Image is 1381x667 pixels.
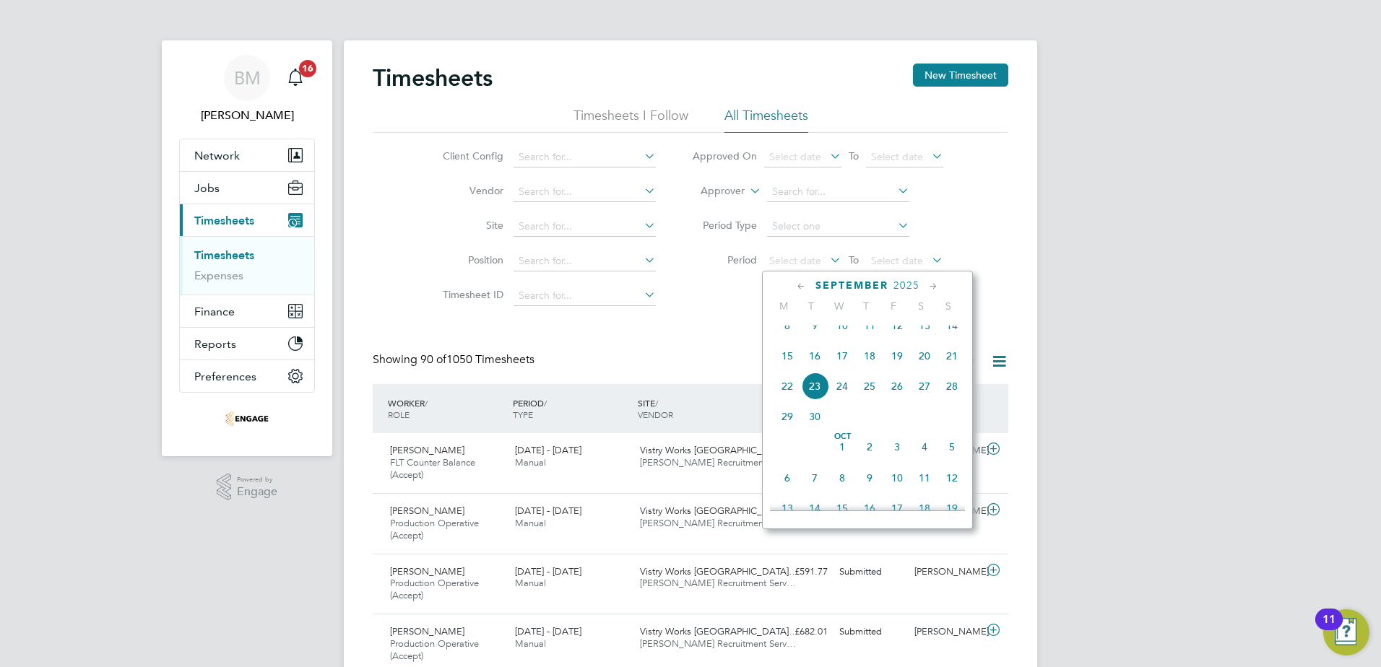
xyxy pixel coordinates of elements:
label: Timesheet ID [438,288,503,301]
span: 16 [856,494,883,522]
span: S [935,300,962,313]
span: 2 [856,433,883,461]
span: Finance [194,305,235,318]
span: [PERSON_NAME] [390,444,464,456]
span: 18 [856,342,883,370]
label: Client Config [438,149,503,162]
span: 13 [911,312,938,339]
span: 2025 [893,279,919,292]
button: Network [180,139,314,171]
span: 9 [801,312,828,339]
span: 14 [801,494,828,522]
div: Submitted [834,560,909,584]
span: To [844,250,863,269]
span: 13 [774,494,801,522]
span: Manual [515,577,546,589]
span: [PERSON_NAME] [390,625,464,637]
button: New Timesheet [913,64,1008,87]
input: Select one [767,217,909,237]
span: 1050 Timesheets [420,352,534,367]
span: Vistry Works [GEOGRAPHIC_DATA]… [640,625,798,637]
span: Select date [769,254,821,267]
a: Expenses [194,269,243,282]
span: September [815,279,888,292]
span: Powered by [237,474,277,486]
span: [DATE] - [DATE] [515,505,581,517]
li: Timesheets I Follow [573,107,688,133]
div: 11 [1322,619,1335,638]
span: 8 [828,464,856,492]
span: Production Operative (Accept) [390,517,479,541]
input: Search for... [514,217,656,237]
span: Reports [194,337,236,351]
span: 18 [911,494,938,522]
label: Period Type [692,219,757,232]
span: 17 [883,494,911,522]
div: £431.29 [758,500,834,523]
span: 8 [774,312,801,339]
div: Showing [373,352,537,367]
span: Oct [828,433,856,440]
span: F [880,300,907,313]
span: [PERSON_NAME] Recruitment Serv… [640,637,796,650]
span: 6 [774,464,801,492]
span: Production Operative (Accept) [390,577,479,601]
input: Search for... [514,147,656,167]
span: [DATE] - [DATE] [515,565,581,577]
img: acceptrec-logo-retina.png [225,407,269,430]
div: [PERSON_NAME] [909,620,984,644]
button: Reports [180,328,314,359]
span: Select date [769,150,821,163]
div: Timesheets [180,236,314,295]
span: 11 [911,464,938,492]
span: BM [234,69,261,87]
input: Search for... [514,286,656,306]
input: Search for... [767,182,909,202]
span: 4 [911,433,938,461]
span: Select date [871,150,923,163]
span: W [825,300,852,313]
span: 9 [856,464,883,492]
span: Preferences [194,370,256,383]
span: Network [194,149,240,162]
span: 20 [911,342,938,370]
span: / [655,397,658,409]
span: 30 [801,403,828,430]
span: 3 [883,433,911,461]
button: Jobs [180,172,314,204]
span: [PERSON_NAME] [390,565,464,577]
span: VENDOR [638,409,673,420]
span: To [844,147,863,165]
span: Engage [237,486,277,498]
label: Approved On [692,149,757,162]
div: SITE [634,390,759,427]
span: T [852,300,880,313]
span: [PERSON_NAME] [390,505,464,517]
button: Finance [180,295,314,327]
a: 16 [281,55,310,101]
span: Vistry Works [GEOGRAPHIC_DATA]… [640,505,798,517]
span: 21 [938,342,966,370]
a: Go to home page [179,407,315,430]
li: All Timesheets [724,107,808,133]
div: £914.33 [758,439,834,463]
span: [PERSON_NAME] Recruitment Serv… [640,456,796,468]
span: 27 [911,372,938,400]
label: Period [692,253,757,266]
span: 11 [856,312,883,339]
span: Bozena Mazur [179,107,315,124]
label: All [922,354,977,369]
span: 25 [856,372,883,400]
span: [PERSON_NAME] Recruitment Serv… [640,517,796,529]
span: Manual [515,517,546,529]
span: 14 [938,312,966,339]
button: Timesheets [180,204,314,236]
span: 5 [938,433,966,461]
span: 10 [828,312,856,339]
div: [PERSON_NAME] [909,560,984,584]
span: M [770,300,797,313]
span: [PERSON_NAME] Recruitment Serv… [640,577,796,589]
a: BM[PERSON_NAME] [179,55,315,124]
span: TYPE [513,409,533,420]
span: 23 [801,372,828,400]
